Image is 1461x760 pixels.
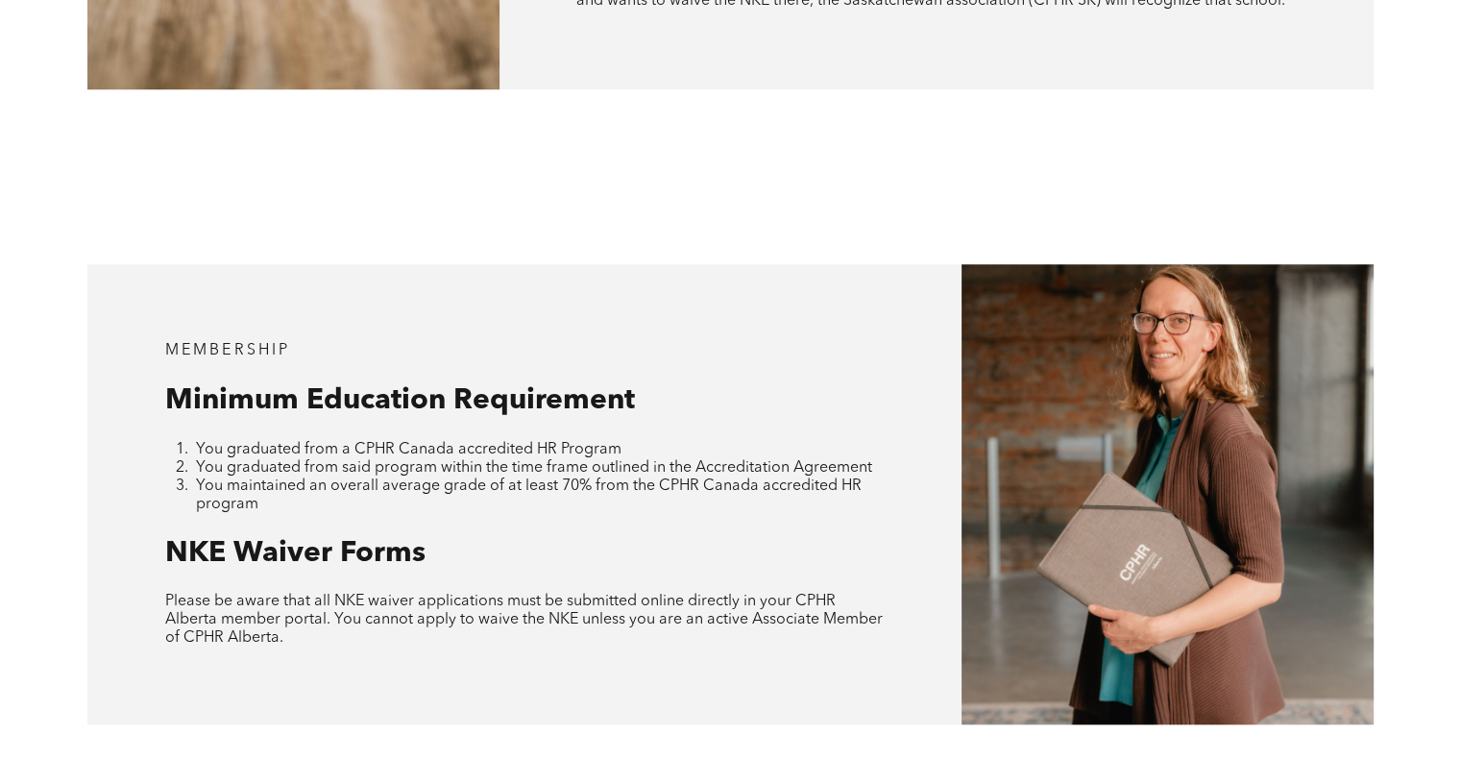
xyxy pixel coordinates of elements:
[165,343,291,358] span: MEMBERSHIP
[196,442,621,457] span: You graduated from a CPHR Canada accredited HR Program
[165,594,883,646] span: Please be aware that all NKE waiver applications must be submitted online directly in your CPHR A...
[165,539,426,568] span: NKE Waiver Forms
[165,386,635,415] span: Minimum Education Requirement
[196,478,862,512] span: You maintained an overall average grade of at least 70% from the CPHR Canada accredited HR program
[196,460,872,476] span: You graduated from said program within the time frame outlined in the Accreditation Agreement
